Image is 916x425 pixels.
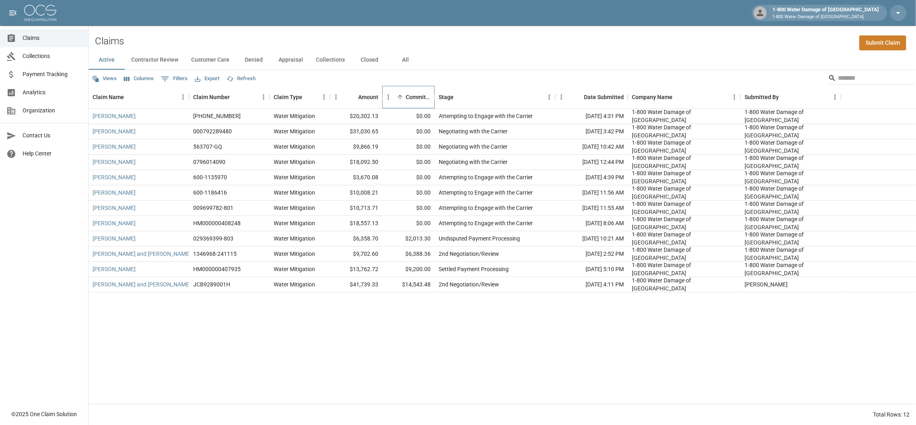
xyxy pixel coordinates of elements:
[125,50,185,70] button: Contractor Review
[274,86,302,108] div: Claim Type
[555,216,628,231] div: [DATE] 8:06 AM
[769,6,882,20] div: 1-800 Water Damage of [GEOGRAPHIC_DATA]
[632,185,737,201] div: 1-800 Water Damage of Athens
[632,215,737,231] div: 1-800 Water Damage of Athens
[89,50,125,70] button: Active
[90,73,119,85] button: Views
[193,280,230,288] div: JCB9289001H
[745,246,837,262] div: 1-800 Water Damage of Athens
[439,112,533,120] div: Attempting to Engage with the Carrier
[225,73,258,85] button: Refresh
[330,201,382,216] div: $10,713.71
[193,189,227,197] div: 600-1186416
[745,280,788,288] div: Chad Fallows
[5,5,21,21] button: open drawer
[270,86,330,108] div: Claim Type
[439,127,508,135] div: Negotiating with the Carrier
[439,173,533,181] div: Attempting to Engage with the Carrier
[302,91,314,103] button: Sort
[745,215,837,231] div: 1-800 Water Damage of Athens
[439,158,508,166] div: Negotiating with the Carrier
[23,34,82,42] span: Claims
[555,86,628,108] div: Date Submitted
[632,230,737,247] div: 1-800 Water Damage of Athens
[555,109,628,124] div: [DATE] 4:31 PM
[236,50,272,70] button: Denied
[93,250,191,258] a: [PERSON_NAME] and [PERSON_NAME]
[873,410,910,419] div: Total Rows: 12
[318,91,330,103] button: Menu
[382,109,435,124] div: $0.00
[330,124,382,139] div: $31,030.65
[159,73,190,85] button: Show filters
[189,86,270,108] div: Claim Number
[274,173,315,181] div: Water Mitigation
[745,108,837,124] div: 1-800 Water Damage of Athens
[193,173,227,181] div: 600-1135970
[274,189,315,197] div: Water Mitigation
[382,231,435,247] div: $2,013.30
[193,219,241,227] div: HM000000408248
[93,173,136,181] a: [PERSON_NAME]
[93,158,136,166] a: [PERSON_NAME]
[382,262,435,277] div: $9,200.00
[632,108,737,124] div: 1-800 Water Damage of Athens
[330,247,382,262] div: $9,702.60
[382,277,435,292] div: $14,543.48
[193,86,230,108] div: Claim Number
[330,86,382,108] div: Amount
[406,86,431,108] div: Committed Amount
[23,149,82,158] span: Help Center
[122,73,156,85] button: Select columns
[330,262,382,277] div: $13,762.72
[93,265,136,273] a: [PERSON_NAME]
[745,86,779,108] div: Submitted By
[274,280,315,288] div: Water Mitigation
[193,250,237,258] div: 1346968-241115
[11,410,77,418] div: © 2025 One Claim Solution
[351,50,388,70] button: Closed
[745,261,837,277] div: 1-800 Water Damage of Athens
[330,277,382,292] div: $41,739.33
[23,70,82,79] span: Payment Tracking
[555,155,628,170] div: [DATE] 12:44 PM
[274,143,315,151] div: Water Mitigation
[330,185,382,201] div: $10,008.21
[439,219,533,227] div: Attempting to Engage with the Carrier
[93,127,136,135] a: [PERSON_NAME]
[382,139,435,155] div: $0.00
[272,50,309,70] button: Appraisal
[347,91,358,103] button: Sort
[193,204,233,212] div: 009699782-801
[193,127,232,135] div: 000792289480
[274,265,315,273] div: Water Mitigation
[555,139,628,155] div: [DATE] 10:42 AM
[93,280,191,288] a: [PERSON_NAME] and [PERSON_NAME]
[274,234,315,243] div: Water Mitigation
[330,216,382,231] div: $18,557.13
[274,127,315,135] div: Water Mitigation
[555,170,628,185] div: [DATE] 4:39 PM
[555,91,567,103] button: Menu
[274,219,315,227] div: Water Mitigation
[89,86,189,108] div: Claim Name
[382,216,435,231] div: $0.00
[24,5,56,21] img: ocs-logo-white-transparent.png
[93,86,124,108] div: Claim Name
[23,88,82,97] span: Analytics
[745,123,837,139] div: 1-800 Water Damage of Athens
[632,139,737,155] div: 1-800 Water Damage of Athens
[394,91,406,103] button: Sort
[274,204,315,212] div: Water Mitigation
[555,201,628,216] div: [DATE] 11:55 AM
[177,91,189,103] button: Menu
[829,91,841,103] button: Menu
[382,124,435,139] div: $0.00
[439,143,508,151] div: Negotiating with the Carrier
[93,112,136,120] a: [PERSON_NAME]
[741,86,841,108] div: Submitted By
[388,50,424,70] button: All
[23,131,82,140] span: Contact Us
[632,200,737,216] div: 1-800 Water Damage of Athens
[274,112,315,120] div: Water Mitigation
